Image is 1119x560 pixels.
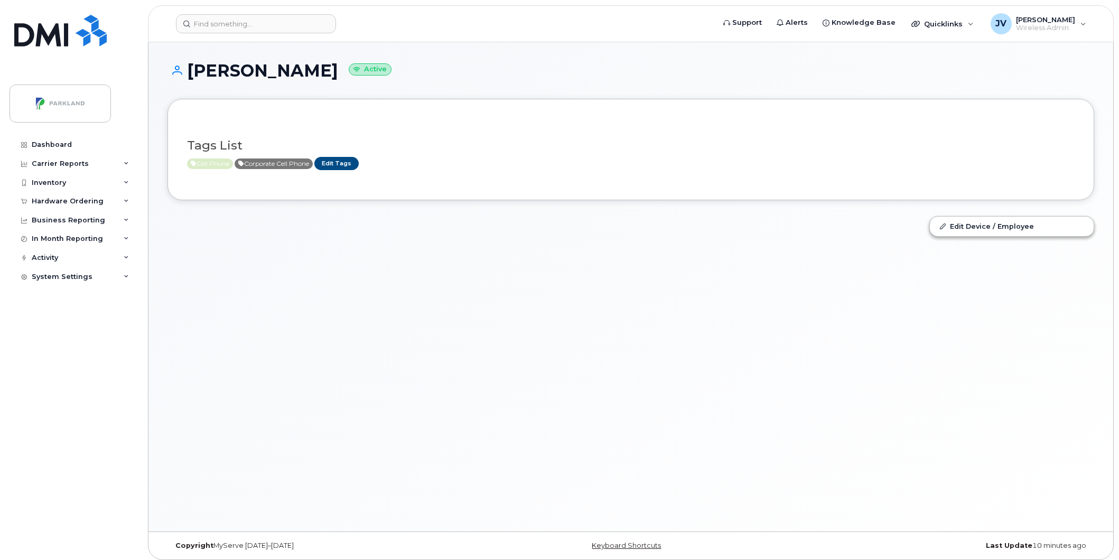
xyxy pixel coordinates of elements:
[986,542,1032,549] strong: Last Update
[167,61,1094,80] h1: [PERSON_NAME]
[187,158,233,169] span: Active
[187,139,1075,152] h3: Tags List
[314,157,359,170] a: Edit Tags
[785,542,1094,550] div: 10 minutes ago
[930,217,1094,236] a: Edit Device / Employee
[592,542,661,549] a: Keyboard Shortcuts
[349,63,391,76] small: Active
[167,542,477,550] div: MyServe [DATE]–[DATE]
[235,158,313,169] span: Active
[175,542,213,549] strong: Copyright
